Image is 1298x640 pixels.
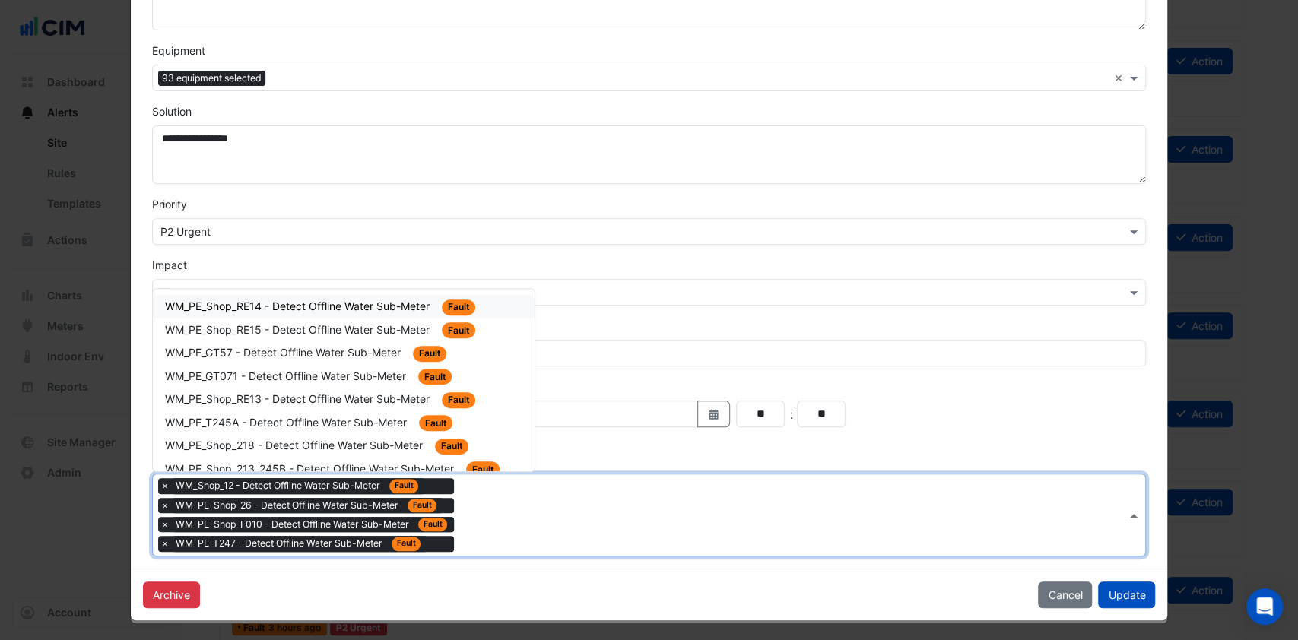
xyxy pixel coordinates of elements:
span: × [158,536,172,551]
span: Fault [442,392,476,408]
span: Fault [418,518,448,531]
label: Impact [152,257,187,273]
span: Fault [466,461,500,477]
span: WM_PE_Shop_26 - Detect Offline Water Sub-Meter [176,499,401,512]
span: Fault [419,415,453,431]
span: Fault [408,499,437,512]
span: WM_PE_GT071 - Detect Offline Water Sub-Meter [165,369,409,382]
span: Clear [1113,70,1126,86]
span: WM_PE_T247 - Detect Offline Water Sub-Meter [176,537,386,550]
span: WM_PE_Shop_26 - Detect Offline Water Sub-Meter [172,498,444,513]
span: WM_PE_Shop_213_245B - Detect Offline Water Sub-Meter [165,462,457,475]
span: Fault [442,322,476,338]
span: Fault [392,537,421,550]
span: WM_PE_Shop_F010 - Detect Offline Water Sub-Meter [172,517,455,532]
span: Fault [435,439,469,455]
input: Minutes [797,401,846,427]
span: WM_Shop_12 - Detect Offline Water Sub-Meter [176,479,383,493]
span: WM_PE_GT57 - Detect Offline Water Sub-Meter [165,346,404,359]
span: × [158,517,172,532]
button: Archive [143,581,200,608]
span: WM_Shop_12 - Detect Offline Water Sub-Meter [172,478,426,493]
span: Fault [442,299,476,315]
span: 93 equipment selected [158,71,265,86]
label: Equipment [152,43,205,59]
span: WM_PE_T245A - Detect Offline Water Sub-Meter [165,416,410,429]
ng-dropdown-panel: Options list [152,288,536,472]
span: WM_PE_Shop_218 - Detect Offline Water Sub-Meter [165,439,426,451]
button: Update [1098,581,1155,608]
span: Fault [389,479,419,493]
input: Hours [736,401,785,427]
span: WM_PE_T247 - Detect Offline Water Sub-Meter [172,536,428,551]
span: × [158,498,172,513]
span: WM_PE_Shop_F010 - Detect Offline Water Sub-Meter [176,518,412,531]
span: WM_PE_Shop_RE13 - Detect Offline Water Sub-Meter [165,392,433,405]
span: WM_PE_Shop_RE15 - Detect Offline Water Sub-Meter [165,323,433,336]
fa-icon: Select Date [707,407,721,420]
span: Fault [413,346,447,362]
span: WM_PE_Shop_RE14 - Detect Offline Water Sub-Meter [165,299,433,312]
span: Fault [418,369,452,385]
label: Solution [152,103,192,119]
div: : [785,405,797,423]
button: Cancel [1038,581,1092,608]
label: Priority [152,196,187,212]
span: × [158,478,172,493]
div: Open Intercom Messenger [1246,588,1283,625]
